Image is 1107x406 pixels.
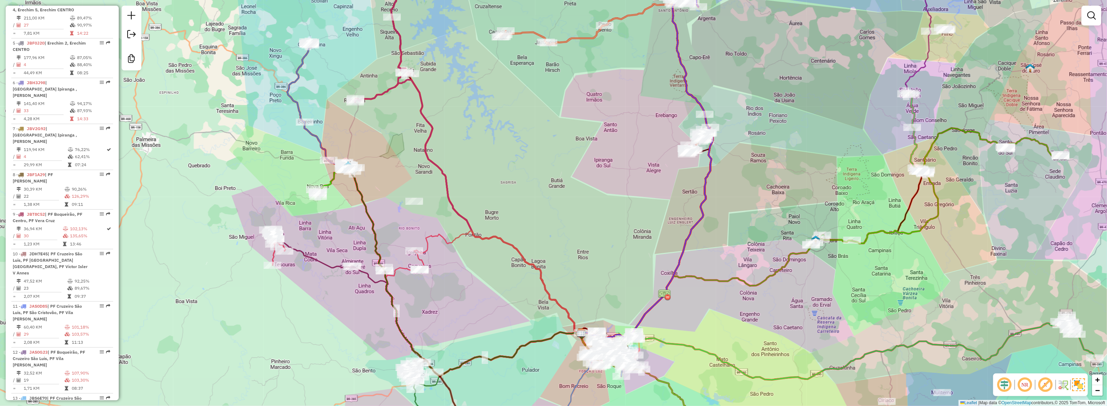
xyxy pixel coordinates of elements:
td: 103,30% [71,377,110,384]
span: Ocultar deslocamento [996,376,1013,393]
i: Total de Atividades [17,194,21,198]
i: Distância Total [17,279,21,283]
i: % de utilização da cubagem [65,378,70,382]
td: 119,94 KM [23,146,68,153]
td: 4 [23,153,68,160]
span: | PF Boqueirão, PF Cruzeiro São Luis, PF Vila [PERSON_NAME] [13,349,85,367]
td: 09:11 [71,201,110,208]
td: 19 [23,377,64,384]
a: Exibir filtros [1084,8,1099,23]
td: = [13,161,16,168]
td: 87,05% [77,54,110,61]
td: 2,08 KM [23,339,64,346]
div: Atividade não roteirizada - COMPRE BEM [912,168,929,175]
td: 89,67% [74,285,110,292]
div: Atividade não roteirizada - FTM CHOPERIA [603,350,621,357]
td: 29,99 KM [23,161,68,168]
span: JAS0D85 [29,303,47,309]
td: = [13,30,16,37]
i: Rota otimizada [107,147,111,152]
td: 44,49 KM [23,69,70,76]
em: Rota exportada [106,304,110,308]
td: 22 [23,193,64,200]
span: | [978,400,979,405]
i: % de utilização do peso [70,56,75,60]
img: TAPEJARA [811,235,820,244]
em: Rota exportada [106,212,110,216]
em: Opções [100,251,104,256]
span: 9 - [13,211,82,223]
td: 135,65% [70,232,106,239]
td: = [13,293,16,300]
td: 23 [23,285,67,292]
span: | Erechim 2, Erechim CENTRO [13,40,86,52]
td: 30 [23,232,63,239]
span: JBV2G92 [27,126,46,131]
span: JBS6E70 [29,395,47,401]
i: % de utilização do peso [68,279,73,283]
td: 1,38 KM [23,201,64,208]
td: 103,57% [71,331,110,338]
td: 07:24 [75,161,106,168]
i: Distância Total [17,187,21,191]
i: % de utilização da cubagem [70,63,75,67]
td: 90,97% [77,22,110,29]
div: Atividade não roteirizada - PIZZARIA MANJERIACAO [937,26,955,33]
img: Fluxo de ruas [1058,379,1069,390]
span: 6 - [13,80,77,98]
em: Rota exportada [106,251,110,256]
td: 4,28 KM [23,115,70,122]
i: % de utilização do peso [63,227,68,231]
span: 11 - [13,303,82,321]
i: Total de Atividades [17,155,21,159]
i: Total de Atividades [17,378,21,382]
td: 30,39 KM [23,186,64,193]
div: Atividade não roteirizada - LANCHERIA BARILLI [933,389,951,396]
td: 29 [23,331,64,338]
td: 88,40% [77,61,110,68]
div: Atividade não roteirizada - MERCADO MARINI [878,398,896,405]
span: Ocultar NR [1017,376,1033,393]
td: / [13,377,16,384]
span: | PF Cruzeiro São Luis, PF [GEOGRAPHIC_DATA] [GEOGRAPHIC_DATA], PF Victor Isler V Annes [13,251,88,275]
i: Tempo total em rota [65,202,68,207]
i: Total de Atividades [17,23,21,27]
span: | [GEOGRAPHIC_DATA] Ipiranga , [PERSON_NAME] [13,126,77,144]
td: = [13,240,16,248]
i: % de utilização da cubagem [65,194,70,198]
i: Tempo total em rota [65,340,68,344]
i: Distância Total [17,147,21,152]
span: JBT8C52 [27,211,45,217]
span: + [1095,375,1100,384]
td: / [13,331,16,338]
i: Tempo total em rota [68,163,71,167]
span: JAS0G23 [29,349,48,355]
i: % de utilização da cubagem [63,234,68,238]
i: Total de Atividades [17,63,21,67]
a: Criar modelo [124,52,139,68]
i: % de utilização do peso [68,147,73,152]
i: Tempo total em rota [65,386,68,390]
span: Exibir rótulo [1037,376,1054,393]
i: % de utilização da cubagem [68,155,73,159]
td: 4 [23,61,70,68]
i: % de utilização do peso [65,371,70,375]
td: / [13,107,16,114]
i: Distância Total [17,16,21,20]
td: 102,13% [70,225,106,232]
td: 141,40 KM [23,100,70,107]
i: Distância Total [17,56,21,60]
td: / [13,153,16,160]
td: 47,52 KM [23,278,67,285]
i: Rota otimizada [107,227,111,231]
td: 62,41% [75,153,106,160]
td: 09:37 [74,293,110,300]
td: 76,22% [75,146,106,153]
i: % de utilização do peso [65,187,70,191]
td: 1,23 KM [23,240,63,248]
i: Total de Atividades [17,286,21,290]
td: / [13,61,16,68]
span: | PF Boqueirão, PF Centro, PF Vera Cruz [13,211,82,223]
td: 08:25 [77,69,110,76]
i: % de utilização do peso [70,16,75,20]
